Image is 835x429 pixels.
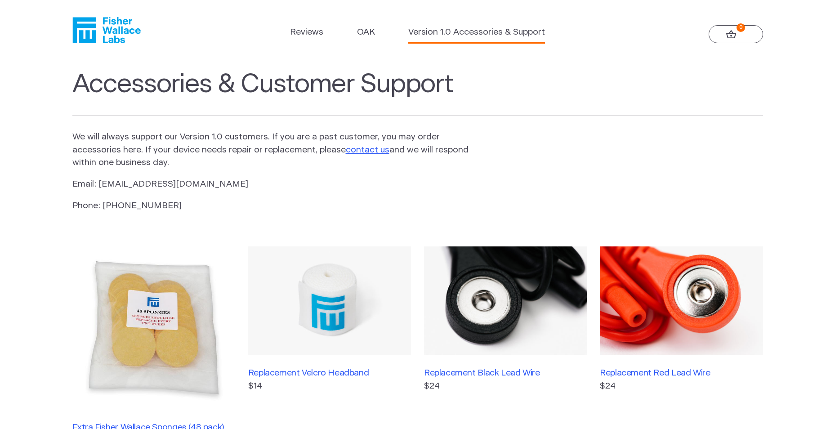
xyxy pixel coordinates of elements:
[72,200,470,213] p: Phone: [PHONE_NUMBER]
[424,246,587,355] img: Replacement Black Lead Wire
[357,26,375,39] a: OAK
[72,17,141,43] a: Fisher Wallace
[424,380,587,393] p: $24
[709,25,763,43] a: 0
[408,26,545,39] a: Version 1.0 Accessories & Support
[346,146,389,154] a: contact us
[424,368,587,378] h3: Replacement Black Lead Wire
[72,178,470,191] p: Email: [EMAIL_ADDRESS][DOMAIN_NAME]
[72,131,470,170] p: We will always support our Version 1.0 customers. If you are a past customer, you may order acces...
[248,368,411,378] h3: Replacement Velcro Headband
[72,69,763,116] h1: Accessories & Customer Support
[248,246,411,355] img: Replacement Velcro Headband
[737,23,745,32] strong: 0
[600,380,763,393] p: $24
[72,246,235,409] img: Extra Fisher Wallace Sponges (48 pack)
[600,368,763,378] h3: Replacement Red Lead Wire
[248,380,411,393] p: $14
[290,26,323,39] a: Reviews
[600,246,763,355] img: Replacement Red Lead Wire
